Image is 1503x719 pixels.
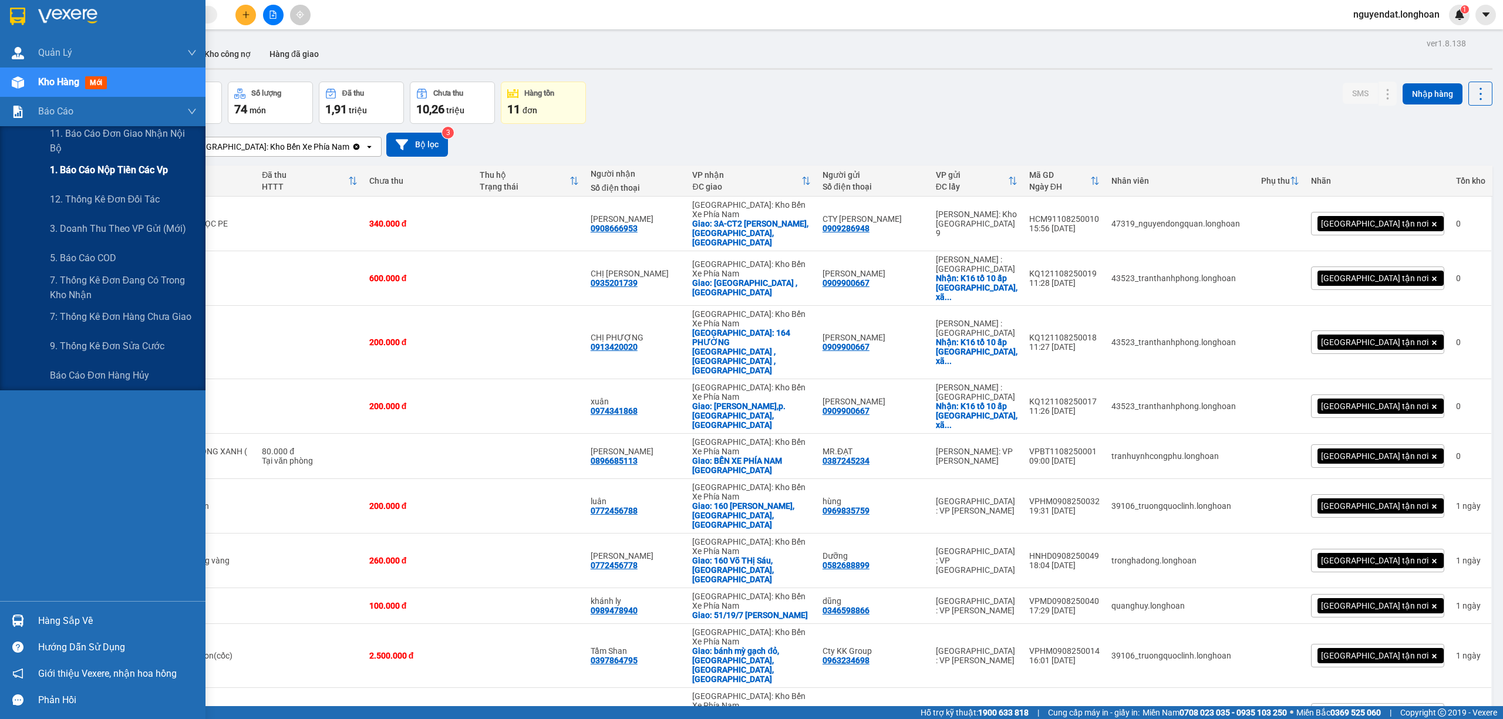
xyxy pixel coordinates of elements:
div: 0896685113 [591,456,638,465]
button: plus [235,5,256,25]
div: [GEOGRAPHIC_DATA]: Kho Bến Xe Phía Nam [692,627,810,646]
span: Báo cáo đơn hàng hủy [50,368,149,383]
span: Giới thiệu Vexere, nhận hoa hồng [38,666,177,681]
span: 11. Báo cáo đơn giao nhận nội bộ [50,126,197,156]
div: 31 kiện carton(cốc) [161,651,250,660]
div: 43523_tranthanhphong.longhoan [1111,401,1249,411]
div: Tầm Shan [591,646,681,656]
span: mới [85,76,107,89]
div: 0772456788 [591,506,638,515]
img: logo-vxr [10,8,25,25]
span: 74 [234,102,247,116]
div: Tồn kho [1456,176,1485,185]
span: [GEOGRAPHIC_DATA] tận nơi [1321,451,1428,461]
div: MR.ĐẠT [823,447,924,456]
div: 0397864795 [591,656,638,665]
span: [GEOGRAPHIC_DATA] tận nơi [1321,273,1428,283]
div: Ngày ĐH [1029,182,1090,191]
th: Toggle SortBy [1023,166,1106,197]
div: 09:00 [DATE] [1029,456,1100,465]
div: ver 1.8.138 [1427,37,1466,50]
div: CHỊ PHƯỢNG [591,333,681,342]
span: ngày [1462,501,1481,511]
div: KQ121108250017 [1029,397,1100,406]
th: Toggle SortBy [686,166,816,197]
span: [GEOGRAPHIC_DATA] tận nơi [1321,555,1428,566]
span: [GEOGRAPHIC_DATA] tận nơi [1321,218,1428,229]
div: [PERSON_NAME]: Kho [GEOGRAPHIC_DATA] 9 [936,210,1017,238]
div: 80.000 đ [262,447,357,456]
div: CHỊ GIANG [591,269,681,278]
div: 43523_tranthanhphong.longhoan [1111,274,1249,283]
div: [GEOGRAPHIC_DATA]: Kho Bến Xe Phía Nam [692,437,810,456]
span: [GEOGRAPHIC_DATA] tận nơi [1321,650,1428,661]
div: [GEOGRAPHIC_DATA]: Kho Bến Xe Phía Nam [692,482,810,501]
div: 0909900667 [823,342,870,352]
span: 7. Thống kê đơn đang có trong kho nhận [50,273,197,302]
button: Hàng đã giao [260,40,328,68]
div: Giao: 160 Võ THị Sáu, Phước Long, Nha Trang [692,556,810,584]
div: Nhãn [1311,176,1444,185]
span: 5. Báo cáo COD [50,251,116,265]
div: 340.000 đ [369,219,469,228]
div: VPMD0908250040 [1029,596,1100,606]
div: 0969835759 [823,506,870,515]
div: 1 BAO TẢI [161,401,250,411]
span: đơn [523,106,537,115]
div: 16:01 [DATE] [1029,656,1100,665]
div: 2 thùng băng vàng [161,556,250,565]
img: warehouse-icon [12,615,24,627]
span: triệu [446,106,464,115]
span: ... [945,356,952,366]
img: solution-icon [12,106,24,118]
span: aim [296,11,304,19]
span: 9. Thống kê đơn sửa cước [50,339,164,353]
div: Thu hộ [480,170,569,180]
div: 11:26 [DATE] [1029,406,1100,416]
div: VPBT1108250001 [1029,447,1100,456]
div: Giao: 160 võ thị sáu, phước long,nha trang [692,501,810,529]
svg: Clear value [352,142,361,151]
div: Ghi chú [161,182,250,191]
span: ngày [1462,556,1481,565]
div: 2.500.000 đ [369,651,469,660]
span: file-add [269,11,277,19]
div: dũng [823,596,924,606]
div: [PERSON_NAME] : [GEOGRAPHIC_DATA] [936,319,1017,337]
div: Vân Anh [823,706,924,715]
div: HCM91108250010 [1029,214,1100,224]
span: 1 [1462,5,1467,13]
div: 17:29 [DATE] [1029,606,1100,615]
div: 0772456778 [591,561,638,570]
div: 100.000 đ [369,601,469,610]
div: 1 KIỆN TỦ BỌC PE [161,219,250,228]
span: 10,26 [416,102,444,116]
div: HNHD0908250049 [1029,551,1100,561]
div: [PERSON_NAME] : [GEOGRAPHIC_DATA] [936,383,1017,401]
strong: 0708 023 035 - 0935 103 250 [1180,708,1287,717]
div: Chưa thu [433,89,463,97]
span: Miền Bắc [1296,706,1381,719]
div: 0974341868 [591,406,638,416]
span: [GEOGRAPHIC_DATA] tận nơi [1321,501,1428,511]
div: 0 [1456,337,1485,347]
div: 1 [1456,601,1485,610]
div: 39106_truongquoclinh.longhoan [1111,651,1249,660]
div: 0909286948 [823,224,870,233]
div: VP nhận [692,170,801,180]
div: [GEOGRAPHIC_DATA]: Kho Bến Xe Phía Nam [692,200,810,219]
button: file-add [263,5,284,25]
button: aim [290,5,311,25]
span: Miền Nam [1143,706,1287,719]
div: 43523_tranthanhphong.longhoan [1111,337,1249,347]
div: 47319_nguyendongquan.longhoan [1111,219,1249,228]
div: Hàng tồn [524,89,554,97]
div: VP gửi [936,170,1008,180]
div: Mã GD [1029,170,1090,180]
button: Nhập hàng [1403,83,1462,104]
div: 1 kiện carton [161,501,250,511]
img: warehouse-icon [12,47,24,59]
div: [GEOGRAPHIC_DATA] : VP [PERSON_NAME] [936,497,1017,515]
div: 1 [1456,651,1485,660]
div: VPHM0908250014 [1029,646,1100,656]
